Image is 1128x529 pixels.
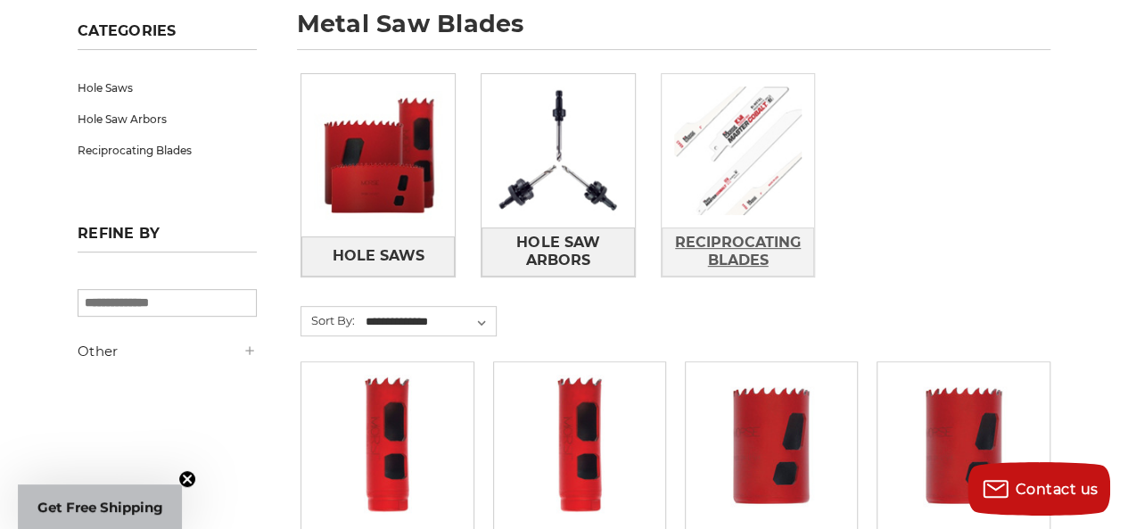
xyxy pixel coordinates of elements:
a: 1-1/8" Morse Advanced Bi Metal Hole Saw [890,375,1036,521]
h5: Other [78,341,257,362]
img: Hole Saws [301,79,455,232]
img: 3/4" Morse Advanced Bi Metal Hole Saw [316,375,458,517]
a: Hole Saws [78,72,257,103]
a: Reciprocating Blades [78,135,257,166]
img: 1" Morse Advanced Bi Metal Hole Saw [700,375,843,517]
img: 7/8" Morse Advanced Bi Metal Hole Saw [508,375,651,517]
a: Hole Saw Arbors [78,103,257,135]
button: Close teaser [178,470,196,488]
a: Hole Saw Arbors [482,227,635,277]
select: Sort By: [363,309,496,335]
a: Hole Saws [301,236,455,277]
div: Get Free ShippingClose teaser [18,484,182,529]
span: Hole Saws [333,241,424,271]
span: Reciprocating Blades [663,227,814,276]
h5: Refine by [78,225,257,252]
h5: Categories [78,22,257,50]
span: Contact us [1016,481,1099,498]
a: 7/8" Morse Advanced Bi Metal Hole Saw [506,375,653,521]
span: Hole Saw Arbors [482,227,634,276]
label: Sort By: [301,307,355,334]
button: Contact us [967,462,1110,516]
a: 1" Morse Advanced Bi Metal Hole Saw [698,375,844,521]
img: Hole Saw Arbors [482,74,635,227]
a: 3/4" Morse Advanced Bi Metal Hole Saw [314,375,460,521]
a: Reciprocating Blades [662,227,815,277]
span: Get Free Shipping [37,499,163,516]
h1: metal saw blades [297,12,1050,50]
img: Reciprocating Blades [662,74,815,227]
img: 1-1/8" Morse Advanced Bi Metal Hole Saw [893,375,1035,517]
